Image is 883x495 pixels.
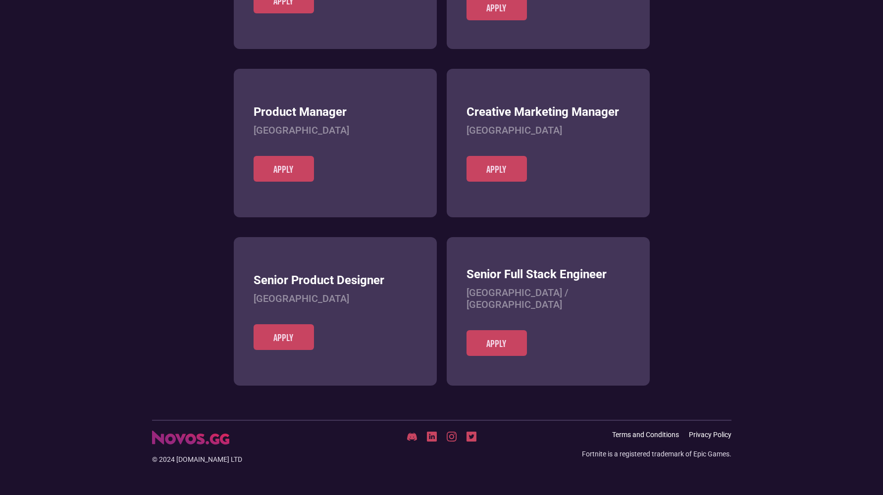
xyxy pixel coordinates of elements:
[254,324,314,350] a: Apply
[467,267,630,330] a: Senior Full Stack Engineer[GEOGRAPHIC_DATA] / [GEOGRAPHIC_DATA]
[612,431,679,439] a: Terms and Conditions
[689,431,731,439] a: Privacy Policy
[152,454,345,464] div: © 2024 [DOMAIN_NAME] LTD
[467,105,630,119] h3: Creative Marketing Manager
[582,449,731,459] div: Fortnite is a registered trademark of Epic Games.
[254,293,417,304] h4: [GEOGRAPHIC_DATA]
[467,124,630,136] h4: [GEOGRAPHIC_DATA]
[254,156,314,182] a: Apply
[254,124,417,136] h4: [GEOGRAPHIC_DATA]
[467,287,630,310] h4: [GEOGRAPHIC_DATA] / [GEOGRAPHIC_DATA]
[467,267,630,282] h3: Senior Full Stack Engineer
[254,105,417,156] a: Product Manager[GEOGRAPHIC_DATA]
[467,330,527,356] a: Apply
[467,105,630,156] a: Creative Marketing Manager[GEOGRAPHIC_DATA]
[254,273,417,324] a: Senior Product Designer[GEOGRAPHIC_DATA]
[467,156,527,182] a: Apply
[254,105,417,119] h3: Product Manager
[254,273,417,288] h3: Senior Product Designer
